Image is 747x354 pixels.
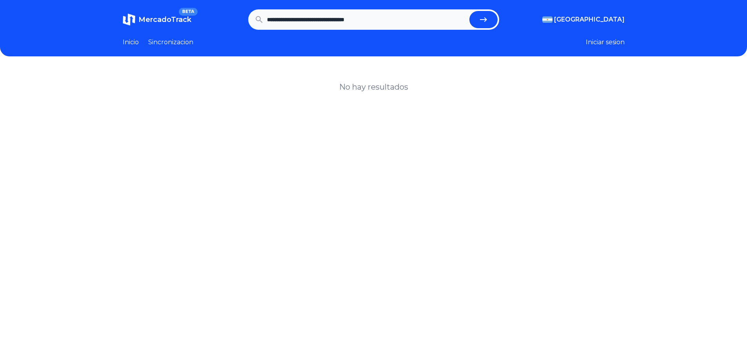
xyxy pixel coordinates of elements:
img: Argentina [542,16,553,23]
span: BETA [179,8,197,16]
a: Sincronizacion [148,38,193,47]
a: MercadoTrackBETA [123,13,191,26]
button: Iniciar sesion [586,38,625,47]
h1: No hay resultados [339,81,408,92]
img: MercadoTrack [123,13,135,26]
span: [GEOGRAPHIC_DATA] [554,15,625,24]
a: Inicio [123,38,139,47]
button: [GEOGRAPHIC_DATA] [542,15,625,24]
span: MercadoTrack [138,15,191,24]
